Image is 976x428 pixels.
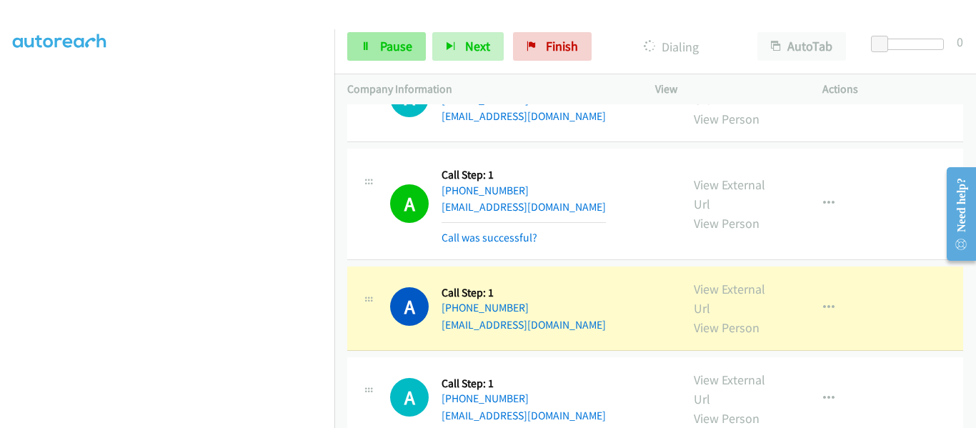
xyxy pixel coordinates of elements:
[347,32,426,61] a: Pause
[935,157,976,271] iframe: Resource Center
[694,372,765,407] a: View External Url
[442,286,606,300] h5: Call Step: 1
[694,319,760,336] a: View Person
[822,81,964,98] p: Actions
[546,38,578,54] span: Finish
[432,32,504,61] button: Next
[442,231,537,244] a: Call was successful?
[390,378,429,417] h1: A
[442,318,606,332] a: [EMAIL_ADDRESS][DOMAIN_NAME]
[442,409,606,422] a: [EMAIL_ADDRESS][DOMAIN_NAME]
[442,392,529,405] a: [PHONE_NUMBER]
[694,176,765,212] a: View External Url
[390,378,429,417] div: The call is yet to be attempted
[694,410,760,427] a: View Person
[442,301,529,314] a: [PHONE_NUMBER]
[465,38,490,54] span: Next
[442,184,529,197] a: [PHONE_NUMBER]
[442,377,606,391] h5: Call Step: 1
[442,93,529,106] a: [PHONE_NUMBER]
[390,287,429,326] h1: A
[380,38,412,54] span: Pause
[957,32,963,51] div: 0
[513,32,592,61] a: Finish
[694,281,765,317] a: View External Url
[442,109,606,123] a: [EMAIL_ADDRESS][DOMAIN_NAME]
[694,111,760,127] a: View Person
[347,81,629,98] p: Company Information
[757,32,846,61] button: AutoTab
[442,200,606,214] a: [EMAIL_ADDRESS][DOMAIN_NAME]
[442,168,606,182] h5: Call Step: 1
[655,81,797,98] p: View
[611,37,732,56] p: Dialing
[694,215,760,232] a: View Person
[390,184,429,223] h1: A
